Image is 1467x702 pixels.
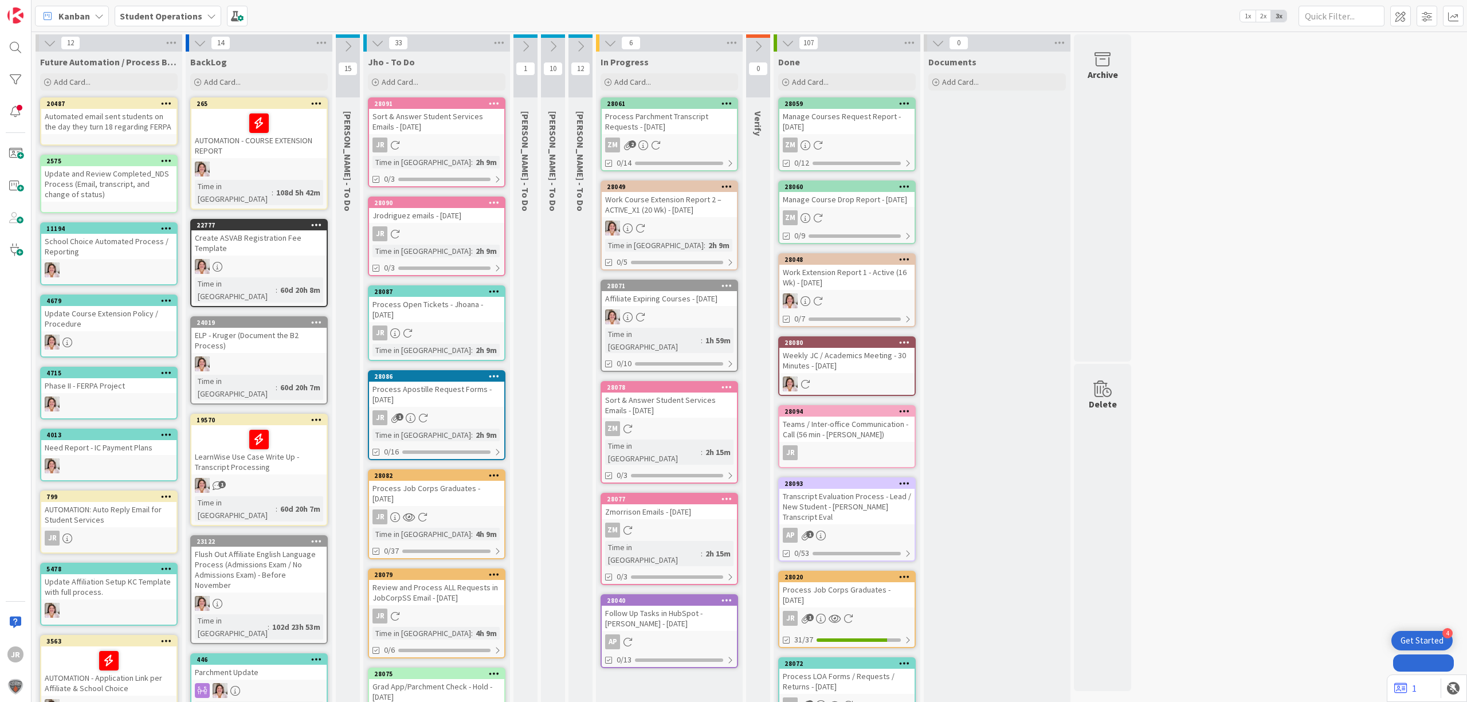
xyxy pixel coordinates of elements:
div: 28086 [374,372,504,381]
div: 28091 [374,100,504,108]
div: 11194 [41,223,176,234]
div: EW [602,309,737,324]
div: Work Course Extension Report 2 – ACTIVE_X1 (20 Wk) - [DATE] [602,192,737,217]
div: Time in [GEOGRAPHIC_DATA] [195,375,276,400]
span: : [471,429,473,441]
div: JR [372,138,387,152]
a: 28094Teams / Inter-office Communication - Call (56 min - [PERSON_NAME])JR [778,405,916,468]
div: 28087Process Open Tickets - Jhoana - [DATE] [369,287,504,322]
div: 28093Transcript Evaluation Process - Lead / New Student - [PERSON_NAME] Transcript Eval [779,479,915,524]
a: 28087Process Open Tickets - Jhoana - [DATE]JRTime in [GEOGRAPHIC_DATA]:2h 9m [368,285,505,361]
div: 265 [197,100,327,108]
div: AUTOMATION: Auto Reply Email for Student Services [41,502,176,527]
div: 28049Work Course Extension Report 2 – ACTIVE_X1 (20 Wk) - [DATE] [602,182,737,217]
div: 28077Zmorrison Emails - [DATE] [602,494,737,519]
div: EW [41,262,176,277]
div: 4679 [46,297,176,305]
a: 28093Transcript Evaluation Process - Lead / New Student - [PERSON_NAME] Transcript EvalAP0/53 [778,477,916,562]
span: Add Card... [942,77,979,87]
div: 4679Update Course Extension Policy / Procedure [41,296,176,331]
div: 28060Manage Course Drop Report - [DATE] [779,182,915,207]
div: 28079 [369,570,504,580]
div: 2h 9m [473,429,500,441]
div: 28040 [602,595,737,606]
div: EW [41,397,176,411]
div: 28071 [607,282,737,290]
div: 28071 [602,281,737,291]
div: JR [369,138,504,152]
div: 11194School Choice Automated Process / Reporting [41,223,176,259]
div: 28091Sort & Answer Student Services Emails - [DATE] [369,99,504,134]
div: Time in [GEOGRAPHIC_DATA] [372,528,471,540]
div: 60d 20h 7m [277,503,323,515]
span: 0/3 [384,262,395,274]
span: : [471,156,473,168]
img: Visit kanbanzone.com [7,7,23,23]
a: 28061Process Parchment Transcript Requests - [DATE]ZM0/14 [601,97,738,171]
div: JR [783,611,798,626]
div: 2h 9m [705,239,732,252]
div: 28090Jrodriguez emails - [DATE] [369,198,504,223]
div: Manage Courses Request Report - [DATE] [779,109,915,134]
div: 20487 [46,100,176,108]
div: Review and Process ALL Requests in JobCorpSS Email - [DATE] [369,580,504,605]
a: 2575Update and Review Completed_NDS Process (Email, transcript, and change of status) [40,155,178,213]
div: 102d 23h 53m [269,621,323,633]
div: Need Report - IC Payment Plans [41,440,176,455]
span: Kanban [58,9,90,23]
span: : [704,239,705,252]
div: EW [191,478,327,493]
div: 799 [46,493,176,501]
a: 28090Jrodriguez emails - [DATE]JRTime in [GEOGRAPHIC_DATA]:2h 9m0/3 [368,197,505,276]
span: 0/16 [384,446,399,458]
span: : [471,528,473,540]
a: 28040Follow Up Tasks in HubSpot - [PERSON_NAME] - [DATE]AP0/13 [601,594,738,668]
img: EW [195,596,210,611]
span: 1 [218,481,226,488]
div: EW [779,377,915,391]
div: 22777 [191,220,327,230]
div: 4715Phase II - FERPA Project [41,368,176,393]
div: JR [372,509,387,524]
div: JR [369,509,504,524]
span: 0/12 [794,157,809,169]
div: Time in [GEOGRAPHIC_DATA] [372,429,471,441]
div: Follow Up Tasks in HubSpot - [PERSON_NAME] - [DATE] [602,606,737,631]
span: Add Card... [382,77,418,87]
div: Process Job Corps Graduates - [DATE] [779,582,915,607]
span: 0/14 [617,157,631,169]
div: 28061 [602,99,737,109]
div: 28091 [369,99,504,109]
div: Time in [GEOGRAPHIC_DATA] [195,180,272,205]
div: 3563AUTOMATION - Application Link per Affiliate & School Choice [41,636,176,696]
div: 265AUTOMATION - COURSE EXTENSION REPORT [191,99,327,158]
div: 28087 [369,287,504,297]
a: 28020Process Job Corps Graduates - [DATE]JR31/37 [778,571,916,648]
img: EW [195,478,210,493]
a: 28048Work Extension Report 1 - Active (16 Wk) - [DATE]EW0/7 [778,253,916,327]
div: Automated email sent students on the day they turn 18 regarding FERPA [41,109,176,134]
div: 28082Process Job Corps Graduates - [DATE] [369,470,504,506]
div: 28094 [779,406,915,417]
div: JR [369,609,504,623]
div: ZM [605,421,620,436]
a: 28060Manage Course Drop Report - [DATE]ZM0/9 [778,181,916,244]
div: LearnWise Use Case Write Up - Transcript Processing [191,425,327,474]
div: 28086 [369,371,504,382]
div: Manage Course Drop Report - [DATE] [779,192,915,207]
div: JR [372,609,387,623]
a: 28079Review and Process ALL Requests in JobCorpSS Email - [DATE]JRTime in [GEOGRAPHIC_DATA]:4h 9m0/6 [368,568,505,658]
div: Time in [GEOGRAPHIC_DATA] [605,239,704,252]
div: 2h 15m [703,547,733,560]
img: EW [605,221,620,236]
a: 4013Need Report - IC Payment PlansEW [40,429,178,481]
div: 5478 [41,564,176,574]
div: Time in [GEOGRAPHIC_DATA] [372,245,471,257]
div: 60d 20h 7m [277,381,323,394]
div: Process Open Tickets - Jhoana - [DATE] [369,297,504,322]
div: 28093 [779,479,915,489]
div: ZM [779,210,915,225]
div: Time in [GEOGRAPHIC_DATA] [195,496,276,521]
div: Time in [GEOGRAPHIC_DATA] [372,156,471,168]
div: 4h 9m [473,627,500,640]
